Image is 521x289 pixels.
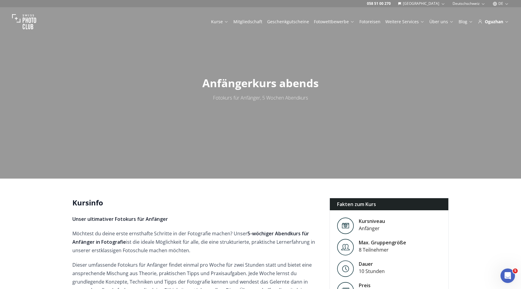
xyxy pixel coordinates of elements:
[429,19,454,25] a: Über uns
[72,229,320,255] p: Möchtest du deine erste ernsthafte Schritte in der Fotografie machen? Unser ist die ideale Möglic...
[359,260,385,268] div: Dauer
[311,17,357,26] button: Fotowettbewerbe
[233,19,262,25] a: Mitgliedschaft
[478,19,509,25] div: Oguzhan
[213,94,308,101] span: Fotokurs für Anfänger, 5 Wochen Abendkurs
[314,19,355,25] a: Fotowettbewerbe
[513,268,518,273] span: 5
[359,218,385,225] div: Kursniveau
[337,239,354,256] img: Level
[383,17,427,26] button: Weitere Services
[209,17,231,26] button: Kurse
[265,17,311,26] button: Geschenkgutscheine
[211,19,229,25] a: Kurse
[359,225,385,232] div: Anfänger
[359,268,385,275] div: 10 Stunden
[267,19,309,25] a: Geschenkgutscheine
[367,1,391,6] a: 058 51 00 270
[359,19,380,25] a: Fotoreisen
[500,268,515,283] iframe: Intercom live chat
[459,19,473,25] a: Blog
[427,17,456,26] button: Über uns
[231,17,265,26] button: Mitgliedschaft
[359,239,406,246] div: Max. Gruppengröße
[359,282,408,289] div: Preis
[456,17,475,26] button: Blog
[72,216,168,222] strong: Unser ultimativer Fotokurs für Anfänger
[12,10,36,34] img: Swiss photo club
[337,260,354,277] img: Level
[337,218,354,234] img: Level
[72,198,320,208] h2: Kursinfo
[359,246,406,253] div: 8 Teilnehmer
[202,76,319,91] span: Anfängerkurs abends
[330,198,448,210] div: Fakten zum Kurs
[385,19,425,25] a: Weitere Services
[357,17,383,26] button: Fotoreisen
